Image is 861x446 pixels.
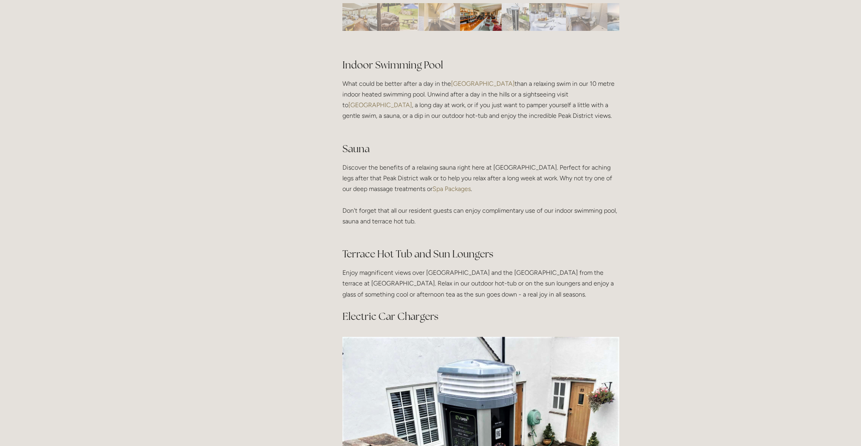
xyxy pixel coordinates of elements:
[342,44,619,72] h2: Indoor Swimming Pool
[432,185,471,193] a: Spa Packages
[460,3,502,31] img: Slide 4
[342,247,619,261] h2: Terrace Hot Tub and Sun Loungers
[377,3,419,31] img: Slide 2
[342,142,619,156] h2: Sauna
[419,3,460,31] img: Slide 3
[607,3,644,31] img: Slide 8
[342,310,619,323] h2: Electric Car Chargers
[529,3,566,31] img: Slide 6
[348,101,412,109] a: [GEOGRAPHIC_DATA]
[336,3,377,31] img: Slide 1
[342,267,619,300] p: Enjoy magnificent views over [GEOGRAPHIC_DATA] and the [GEOGRAPHIC_DATA] from the terrace at [GEO...
[342,162,619,237] p: Discover the benefits of a relaxing sauna right here at [GEOGRAPHIC_DATA]. Perfect for aching leg...
[566,3,607,31] img: Slide 7
[451,80,515,87] a: [GEOGRAPHIC_DATA]
[342,78,619,132] p: What could be better after a day in the than a relaxing swim in our 10 metre indoor heated swimmi...
[502,3,529,31] img: Slide 5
